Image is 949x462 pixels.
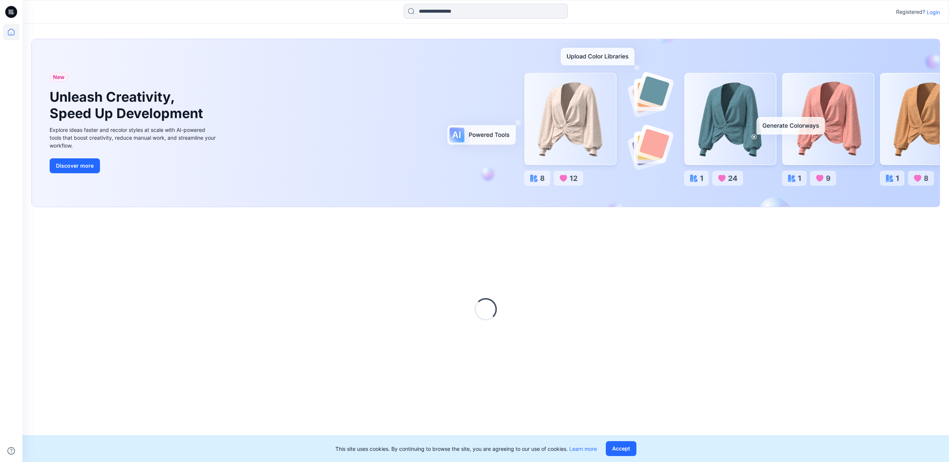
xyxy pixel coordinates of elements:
[50,126,217,149] div: Explore ideas faster and recolor styles at scale with AI-powered tools that boost creativity, red...
[53,73,65,82] span: New
[50,89,206,121] h1: Unleash Creativity, Speed Up Development
[50,158,217,173] a: Discover more
[927,8,940,16] p: Login
[50,158,100,173] button: Discover more
[335,445,597,453] p: This site uses cookies. By continuing to browse the site, you are agreeing to our use of cookies.
[569,446,597,452] a: Learn more
[896,7,925,16] p: Registered?
[606,441,636,456] button: Accept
